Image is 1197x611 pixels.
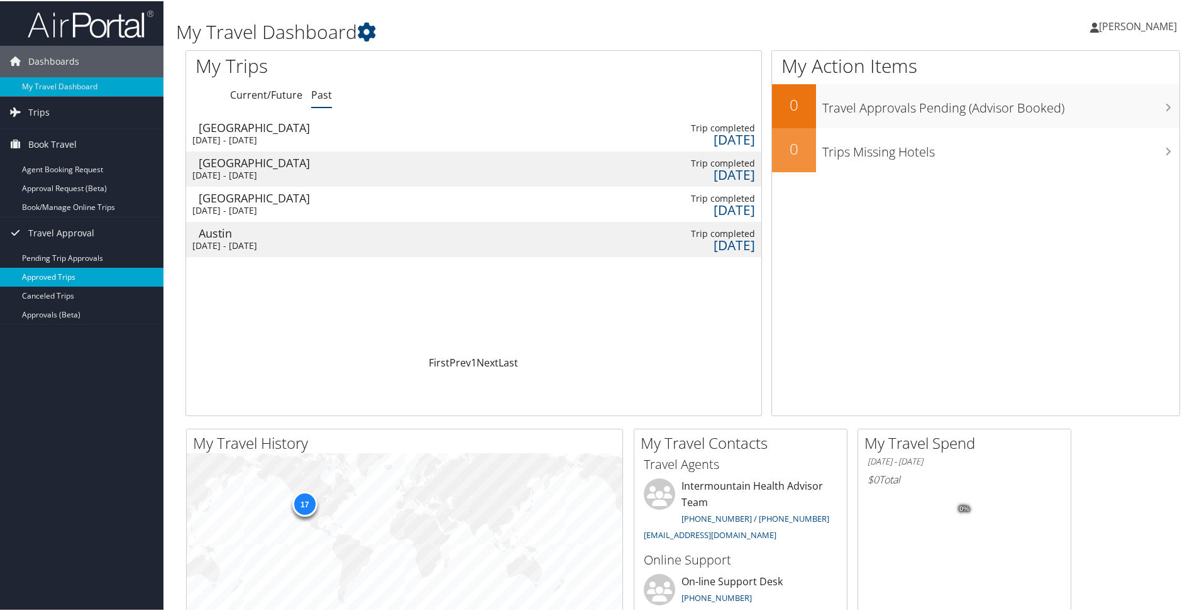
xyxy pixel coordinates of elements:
img: airportal-logo.png [28,8,153,38]
h3: Travel Agents [644,454,837,472]
a: [PHONE_NUMBER] [681,591,752,602]
tspan: 0% [959,504,969,512]
h6: [DATE] - [DATE] [868,454,1061,466]
a: Current/Future [230,87,302,101]
div: [DATE] - [DATE] [192,133,326,145]
h1: My Action Items [772,52,1179,78]
a: [EMAIL_ADDRESS][DOMAIN_NAME] [644,528,776,539]
a: 0Trips Missing Hotels [772,127,1179,171]
span: Book Travel [28,128,77,159]
div: [GEOGRAPHIC_DATA] [199,121,333,132]
div: [DATE] [624,133,754,144]
h2: My Travel Contacts [641,431,847,453]
span: [PERSON_NAME] [1099,18,1177,32]
h2: 0 [772,93,816,114]
div: Trip completed [624,227,754,238]
div: Austin [199,226,333,238]
a: Past [311,87,332,101]
div: [GEOGRAPHIC_DATA] [199,191,333,202]
div: [DATE] - [DATE] [192,239,326,250]
h2: 0 [772,137,816,158]
div: [DATE] [624,238,754,250]
div: [DATE] [624,203,754,214]
a: Prev [450,355,471,368]
h2: My Travel History [193,431,622,453]
h3: Online Support [644,550,837,568]
div: Trip completed [624,121,754,133]
a: Last [499,355,518,368]
h3: Travel Approvals Pending (Advisor Booked) [822,92,1179,116]
div: [DATE] [624,168,754,179]
div: [GEOGRAPHIC_DATA] [199,156,333,167]
a: Next [477,355,499,368]
h2: My Travel Spend [864,431,1071,453]
span: $0 [868,471,879,485]
h1: My Trips [196,52,512,78]
span: Trips [28,96,50,127]
a: First [429,355,450,368]
div: Trip completed [624,157,754,168]
a: [PHONE_NUMBER] / [PHONE_NUMBER] [681,512,829,523]
h1: My Travel Dashboard [176,18,852,44]
a: [PERSON_NAME] [1090,6,1189,44]
h3: Trips Missing Hotels [822,136,1179,160]
li: Intermountain Health Advisor Team [637,477,844,544]
div: Trip completed [624,192,754,203]
h6: Total [868,471,1061,485]
div: 17 [292,490,317,515]
div: [DATE] - [DATE] [192,168,326,180]
span: Dashboards [28,45,79,76]
a: 1 [471,355,477,368]
span: Travel Approval [28,216,94,248]
a: 0Travel Approvals Pending (Advisor Booked) [772,83,1179,127]
div: [DATE] - [DATE] [192,204,326,215]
